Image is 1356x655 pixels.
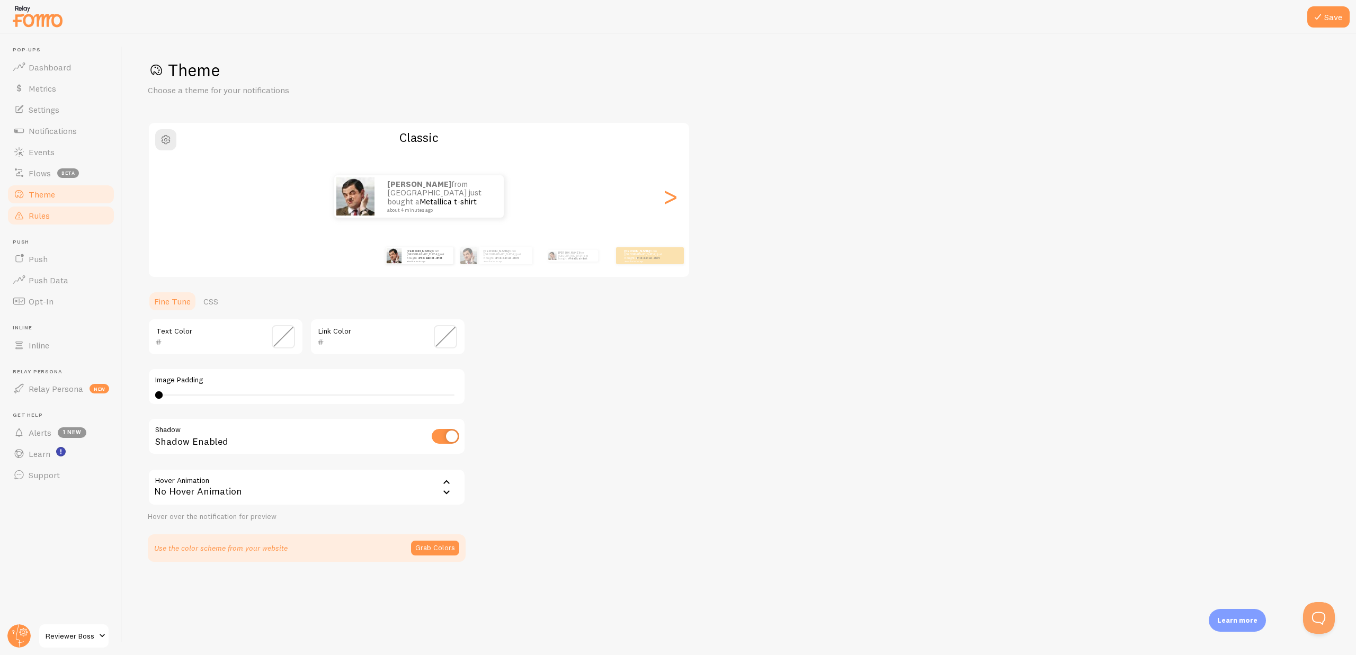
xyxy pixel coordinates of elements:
[46,630,96,642] span: Reviewer Boss
[1209,609,1266,632] div: Learn more
[6,464,115,486] a: Support
[6,270,115,291] a: Push Data
[29,62,71,73] span: Dashboard
[548,252,556,260] img: Fomo
[154,543,288,553] p: Use the color scheme from your website
[625,260,666,262] small: about 4 minutes ago
[148,291,197,312] a: Fine Tune
[29,427,51,438] span: Alerts
[407,249,432,253] strong: [PERSON_NAME]
[197,291,225,312] a: CSS
[13,369,115,375] span: Relay Persona
[6,120,115,141] a: Notifications
[664,158,676,235] div: Next slide
[13,47,115,53] span: Pop-ups
[29,189,55,200] span: Theme
[29,340,49,351] span: Inline
[407,260,448,262] small: about 4 minutes ago
[420,256,442,260] a: Metallica t-shirt
[6,443,115,464] a: Learn
[13,239,115,246] span: Push
[6,78,115,99] a: Metrics
[6,99,115,120] a: Settings
[387,180,493,213] p: from [GEOGRAPHIC_DATA] just bought a
[29,275,68,285] span: Push Data
[148,84,402,96] p: Choose a theme for your notifications
[155,375,458,385] label: Image Padding
[38,623,110,649] a: Reviewer Boss
[6,141,115,163] a: Events
[148,418,466,456] div: Shadow Enabled
[58,427,86,438] span: 1 new
[13,412,115,419] span: Get Help
[29,254,48,264] span: Push
[558,251,579,254] strong: [PERSON_NAME]
[484,249,509,253] strong: [PERSON_NAME]
[56,447,66,456] svg: <p>Watch New Feature Tutorials!</p>
[29,383,83,394] span: Relay Persona
[149,129,689,146] h2: Classic
[6,163,115,184] a: Flows beta
[29,104,59,115] span: Settings
[496,256,519,260] a: Metallica t-shirt
[569,257,587,260] a: Metallica t-shirt
[386,248,402,263] img: Fomo
[29,448,50,459] span: Learn
[148,59,1331,81] h1: Theme
[29,296,53,307] span: Opt-In
[6,57,115,78] a: Dashboard
[6,378,115,399] a: Relay Persona new
[484,260,527,262] small: about 4 minutes ago
[625,249,650,253] strong: [PERSON_NAME]
[148,512,466,522] div: Hover over the notification for preview
[6,205,115,226] a: Rules
[558,250,594,262] p: from [GEOGRAPHIC_DATA] just bought a
[484,249,528,262] p: from [GEOGRAPHIC_DATA] just bought a
[29,210,50,221] span: Rules
[1303,602,1335,634] iframe: Help Scout Beacon - Open
[387,208,490,213] small: about 4 minutes ago
[29,147,55,157] span: Events
[6,248,115,270] a: Push
[29,125,77,136] span: Notifications
[460,247,477,264] img: Fomo
[90,384,109,393] span: new
[336,177,374,216] img: Fomo
[387,179,451,189] strong: [PERSON_NAME]
[411,541,459,555] button: Grab Colors
[29,168,51,178] span: Flows
[11,3,64,30] img: fomo-relay-logo-orange.svg
[1217,615,1257,625] p: Learn more
[6,184,115,205] a: Theme
[637,256,660,260] a: Metallica t-shirt
[6,422,115,443] a: Alerts 1 new
[29,83,56,94] span: Metrics
[625,249,667,262] p: from [GEOGRAPHIC_DATA] just bought a
[57,168,79,178] span: beta
[6,335,115,356] a: Inline
[29,470,60,480] span: Support
[13,325,115,331] span: Inline
[420,196,477,207] a: Metallica t-shirt
[148,469,466,506] div: No Hover Animation
[407,249,449,262] p: from [GEOGRAPHIC_DATA] just bought a
[6,291,115,312] a: Opt-In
